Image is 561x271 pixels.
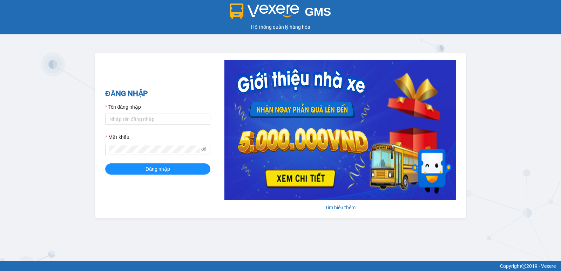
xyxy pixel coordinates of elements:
span: copyright [521,264,526,269]
input: Mật khẩu [109,145,200,153]
div: Copyright 2019 - Vexere [5,262,556,270]
span: eye-invisible [201,147,206,152]
input: Tên đăng nhập [105,114,210,125]
h2: ĐĂNG NHẬP [105,88,210,100]
img: logo 2 [230,4,299,19]
span: Đăng nhập [146,165,170,173]
span: GMS [305,5,331,18]
label: Mật khẩu [105,133,129,141]
div: Hệ thống quản lý hàng hóa [2,23,559,31]
button: Đăng nhập [105,163,210,175]
label: Tên đăng nhập [105,103,141,111]
div: Tìm hiểu thêm [224,204,456,211]
img: banner-0 [224,60,456,200]
a: GMS [230,11,331,16]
